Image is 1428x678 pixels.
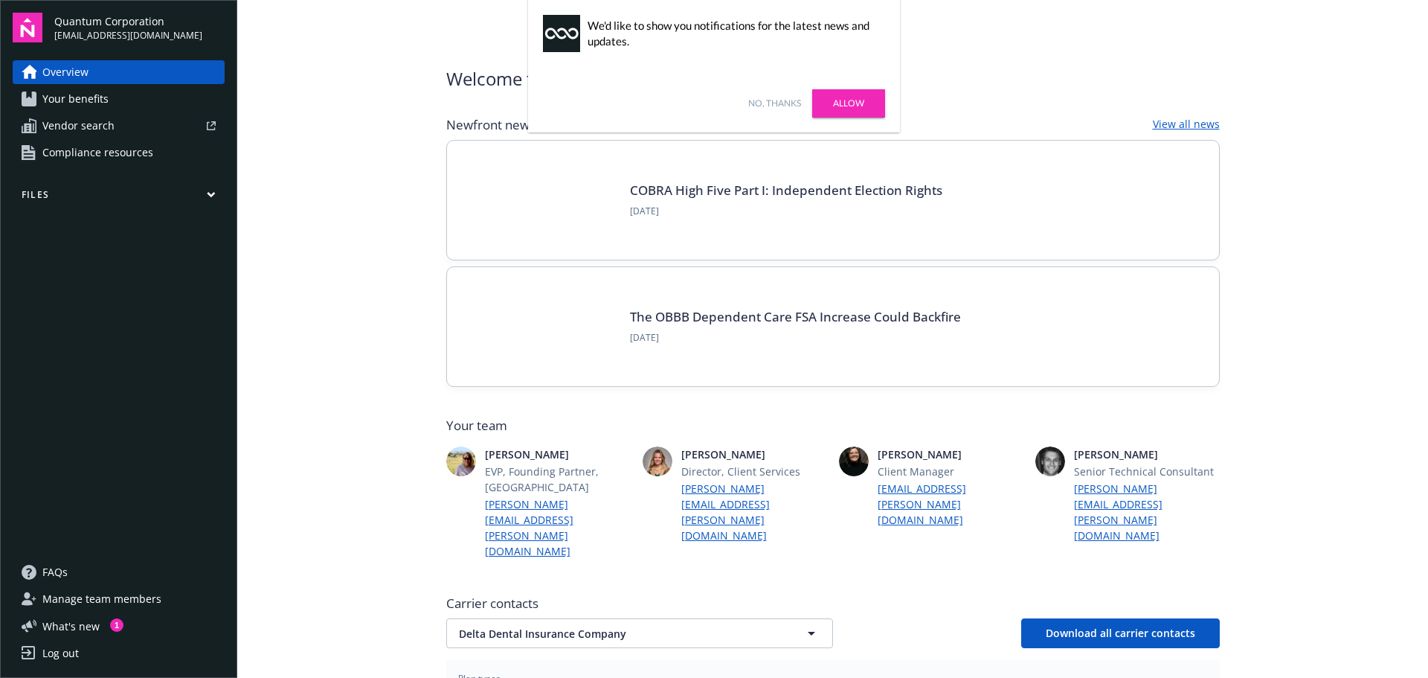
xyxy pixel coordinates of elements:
[588,18,878,49] div: We'd like to show you notifications for the latest news and updates.
[42,560,68,584] span: FAQs
[446,618,833,648] button: Delta Dental Insurance Company
[1074,464,1220,479] span: Senior Technical Consultant
[42,141,153,164] span: Compliance resources
[13,587,225,611] a: Manage team members
[13,560,225,584] a: FAQs
[42,60,89,84] span: Overview
[681,447,827,462] span: [PERSON_NAME]
[13,618,123,634] button: What's new1
[54,29,202,42] span: [EMAIL_ADDRESS][DOMAIN_NAME]
[42,618,100,634] span: What ' s new
[485,496,631,559] a: [PERSON_NAME][EMAIL_ADDRESS][PERSON_NAME][DOMAIN_NAME]
[812,89,885,118] a: Allow
[485,447,631,462] span: [PERSON_NAME]
[54,13,202,29] span: Quantum Corporation
[42,642,79,665] div: Log out
[13,114,225,138] a: Vendor search
[42,87,109,111] span: Your benefits
[839,447,869,476] img: photo
[630,205,942,218] span: [DATE]
[459,626,768,642] span: Delta Dental Insurance Company
[446,447,476,476] img: photo
[42,587,161,611] span: Manage team members
[13,13,42,42] img: navigator-logo.svg
[446,116,535,134] span: Newfront news
[13,60,225,84] a: Overview
[54,13,225,42] button: Quantum Corporation[EMAIL_ADDRESS][DOMAIN_NAME]
[1074,481,1220,543] a: [PERSON_NAME][EMAIL_ADDRESS][PERSON_NAME][DOMAIN_NAME]
[1074,447,1220,462] span: [PERSON_NAME]
[643,447,672,476] img: photo
[446,595,1220,613] span: Carrier contacts
[13,87,225,111] a: Your benefits
[630,182,942,199] a: COBRA High Five Part I: Independent Election Rights
[446,417,1220,435] span: Your team
[1153,116,1220,134] a: View all news
[878,481,1023,528] a: [EMAIL_ADDRESS][PERSON_NAME][DOMAIN_NAME]
[681,481,827,543] a: [PERSON_NAME][EMAIL_ADDRESS][PERSON_NAME][DOMAIN_NAME]
[1046,626,1195,640] span: Download all carrier contacts
[630,331,961,345] span: [DATE]
[446,65,776,92] span: Welcome to Navigator , [PERSON_NAME]
[878,447,1023,462] span: [PERSON_NAME]
[681,464,827,479] span: Director, Client Services
[878,464,1023,479] span: Client Manager
[471,291,612,362] img: BLOG-Card Image - Compliance - OBBB Dep Care FSA - 08-01-25.jpg
[471,164,612,236] img: BLOG-Card Image - Compliance - COBRA High Five Pt 1 07-18-25.jpg
[1021,618,1220,648] button: Download all carrier contacts
[630,308,961,325] a: The OBBB Dependent Care FSA Increase Could Backfire
[13,141,225,164] a: Compliance resources
[485,464,631,495] span: EVP, Founding Partner, [GEOGRAPHIC_DATA]
[110,618,123,632] div: 1
[13,188,225,207] button: Files
[748,97,801,110] a: No, thanks
[1035,447,1065,476] img: photo
[42,114,115,138] span: Vendor search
